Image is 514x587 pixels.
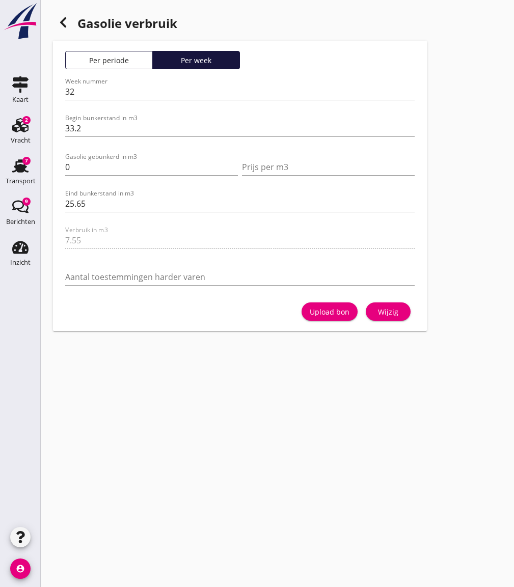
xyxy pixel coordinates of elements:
input: Begin bunkerstand in m3 [65,120,415,136]
button: Wijzig [366,302,411,321]
div: Wijzig [374,306,402,317]
button: Per periode [65,51,153,69]
div: 7 [22,157,31,165]
input: Aantal toestemmingen harder varen [65,269,415,285]
div: Vracht [11,137,31,144]
h1: Gasolie verbruik [53,12,427,37]
div: 9 [22,198,31,206]
div: Transport [6,178,36,184]
div: Upload bon [310,306,349,317]
button: Per week [153,51,240,69]
div: Per periode [70,55,148,66]
div: Berichten [6,218,35,225]
input: Week nummer [65,83,415,100]
button: Upload bon [302,302,358,321]
div: 2 [22,116,31,124]
div: Kaart [12,96,29,103]
input: Eind bunkerstand in m3 [65,195,415,212]
div: Inzicht [10,259,31,266]
i: account_circle [10,558,31,579]
input: Gasolie gebunkerd in m3 [65,159,238,175]
div: Per week [157,55,236,66]
img: logo-small.a267ee39.svg [2,3,39,40]
input: Prijs per m3 [242,159,415,175]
